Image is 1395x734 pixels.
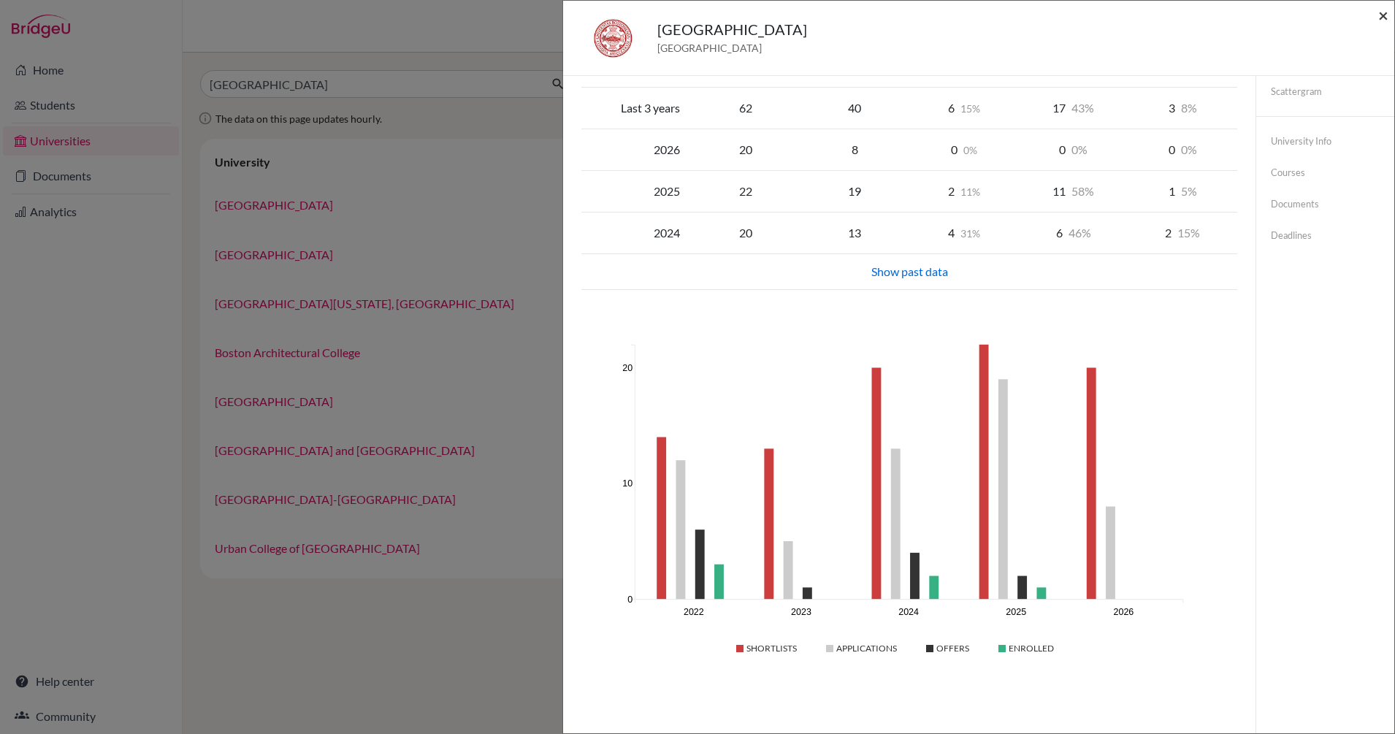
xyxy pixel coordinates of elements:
img: us_bu_ac1yjjte.jpeg [581,18,646,58]
span: 11 [960,186,980,198]
div: 13 [800,224,909,242]
text: 2023 [791,608,811,618]
span: 43 [1071,101,1094,115]
div: 0 [909,141,1019,158]
span: 15 [1177,226,1200,240]
div: 0 [1128,141,1238,158]
span: 5 [1181,184,1197,198]
div: 2024 [581,224,691,242]
div: 1 [1128,183,1238,200]
div: 3 [1128,99,1238,117]
a: Documents [1256,191,1394,217]
div: 20 [691,141,800,158]
div: 6 [1019,224,1128,242]
span: 46 [1069,226,1091,240]
span: 0 [1071,142,1088,156]
span: 31 [960,227,980,240]
div: 19 [800,183,909,200]
button: Close [1378,7,1388,24]
div: Last 3 years [581,99,691,117]
div: 8 [800,141,909,158]
div: Shortlists [736,642,797,654]
div: 2 [909,183,1019,200]
div: Enrolled [998,642,1054,654]
div: 17 [1019,99,1128,117]
div: 11 [1019,183,1128,200]
text: 0 [627,595,632,605]
div: 2025 [581,183,691,200]
div: 20 [691,224,800,242]
div: Offers [926,642,969,654]
div: 6 [909,99,1019,117]
text: 2024 [898,608,919,618]
span: [GEOGRAPHIC_DATA] [657,40,807,56]
h5: [GEOGRAPHIC_DATA] [657,18,807,40]
a: Deadlines [1256,223,1394,248]
div: 2026 [581,141,691,158]
div: 62 [691,99,800,117]
div: 4 [909,224,1019,242]
span: 0 [963,144,977,156]
text: 2026 [1114,608,1134,618]
text: 10 [622,479,632,489]
div: 2 [1128,224,1238,242]
div: Applications [826,642,897,654]
text: 2022 [684,608,704,618]
a: University info [1256,129,1394,154]
text: 20 [622,363,632,373]
div: 22 [691,183,800,200]
a: Scattergram [1256,79,1394,104]
span: 58 [1071,184,1094,198]
div: Show past data [590,263,1228,280]
span: 15 [960,102,980,115]
div: 0 [1019,141,1128,158]
div: 40 [800,99,909,117]
text: 2025 [1006,608,1027,618]
a: Courses [1256,160,1394,186]
span: × [1378,4,1388,26]
span: 0 [1181,142,1197,156]
span: 8 [1181,101,1197,115]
